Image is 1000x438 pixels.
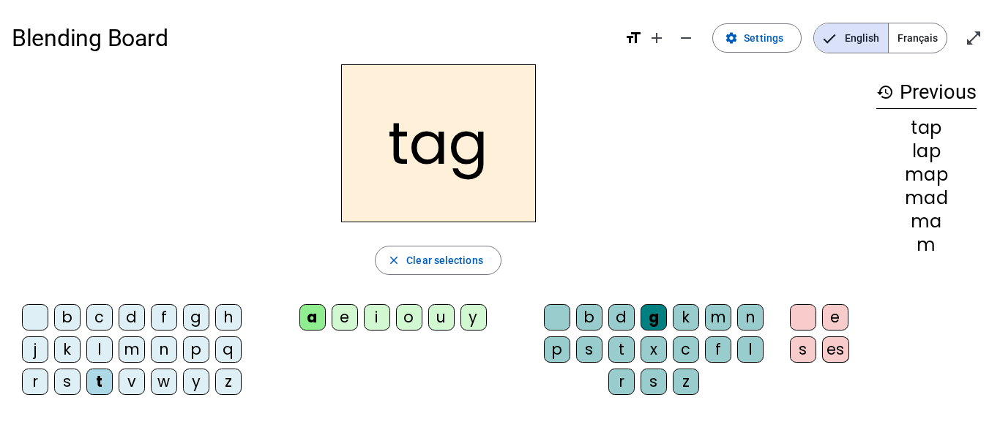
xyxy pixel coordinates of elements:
[544,336,570,363] div: p
[183,369,209,395] div: y
[341,64,536,222] h2: tag
[673,304,699,331] div: k
[119,336,145,363] div: m
[737,336,764,363] div: l
[813,23,947,53] mat-button-toggle-group: Language selection
[406,252,483,269] span: Clear selections
[822,304,848,331] div: e
[428,304,455,331] div: u
[54,336,81,363] div: k
[375,246,501,275] button: Clear selections
[576,336,602,363] div: s
[889,23,947,53] span: Français
[86,336,113,363] div: l
[576,304,602,331] div: b
[673,369,699,395] div: z
[876,76,977,109] h3: Previous
[876,166,977,184] div: map
[608,304,635,331] div: d
[814,23,888,53] span: English
[671,23,701,53] button: Decrease font size
[215,336,242,363] div: q
[364,304,390,331] div: i
[22,336,48,363] div: j
[641,336,667,363] div: x
[790,336,816,363] div: s
[673,336,699,363] div: c
[396,304,422,331] div: o
[387,254,400,267] mat-icon: close
[712,23,802,53] button: Settings
[705,304,731,331] div: m
[86,304,113,331] div: c
[299,304,326,331] div: a
[624,29,642,47] mat-icon: format_size
[608,369,635,395] div: r
[608,336,635,363] div: t
[876,236,977,254] div: m
[332,304,358,331] div: e
[737,304,764,331] div: n
[183,304,209,331] div: g
[22,369,48,395] div: r
[119,369,145,395] div: v
[151,369,177,395] div: w
[725,31,738,45] mat-icon: settings
[965,29,982,47] mat-icon: open_in_full
[822,336,849,363] div: es
[215,304,242,331] div: h
[641,369,667,395] div: s
[86,369,113,395] div: t
[876,213,977,230] div: ma
[677,29,695,47] mat-icon: remove
[705,336,731,363] div: f
[876,143,977,160] div: lap
[876,119,977,137] div: tap
[54,369,81,395] div: s
[642,23,671,53] button: Increase font size
[876,83,894,101] mat-icon: history
[641,304,667,331] div: g
[12,15,613,61] h1: Blending Board
[119,304,145,331] div: d
[183,336,209,363] div: p
[460,304,487,331] div: y
[648,29,665,47] mat-icon: add
[54,304,81,331] div: b
[215,369,242,395] div: z
[876,189,977,207] div: mad
[151,304,177,331] div: f
[151,336,177,363] div: n
[959,23,988,53] button: Enter full screen
[744,29,783,47] span: Settings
